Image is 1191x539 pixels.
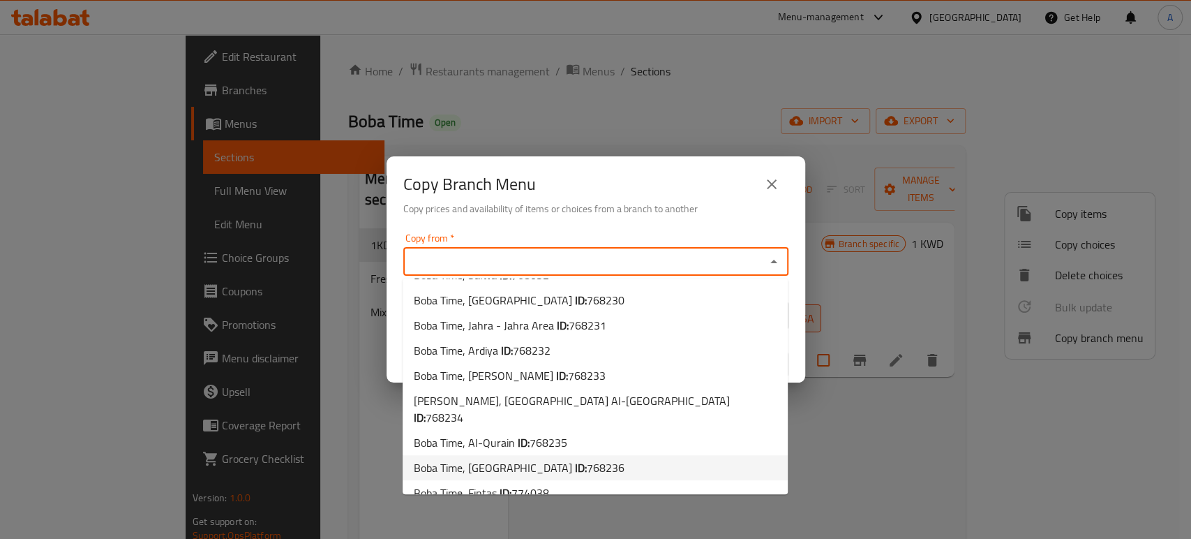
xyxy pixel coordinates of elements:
[500,482,511,503] b: ID:
[414,292,624,309] span: Boba Time, [GEOGRAPHIC_DATA]
[403,201,788,216] h6: Copy prices and availability of items or choices from a branch to another
[414,342,550,359] span: Boba Time, Ardiya
[530,432,567,453] span: 768235
[414,485,549,501] span: Boba Time, Fintas
[414,367,606,384] span: Boba Time, [PERSON_NAME]
[556,365,568,386] b: ID:
[568,365,606,386] span: 768233
[414,267,549,283] span: Boba Time, Salwa
[755,168,788,201] button: close
[518,432,530,453] b: ID:
[501,340,513,361] b: ID:
[575,290,587,311] b: ID:
[511,482,549,503] span: 774038
[569,315,606,336] span: 768231
[764,252,784,272] button: Close
[587,290,624,311] span: 768230
[513,340,550,361] span: 768232
[414,407,426,428] b: ID:
[403,173,536,195] h2: Copy Branch Menu
[414,317,606,334] span: Boba Time, Jahra - Jahra Area
[426,407,463,428] span: 768234
[587,457,624,478] span: 768236
[575,457,587,478] b: ID:
[414,392,777,426] span: [PERSON_NAME], [GEOGRAPHIC_DATA] Al-[GEOGRAPHIC_DATA]
[414,434,567,451] span: Boba Time, Al-Qurain
[414,459,624,476] span: Boba Time, [GEOGRAPHIC_DATA]
[557,315,569,336] b: ID:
